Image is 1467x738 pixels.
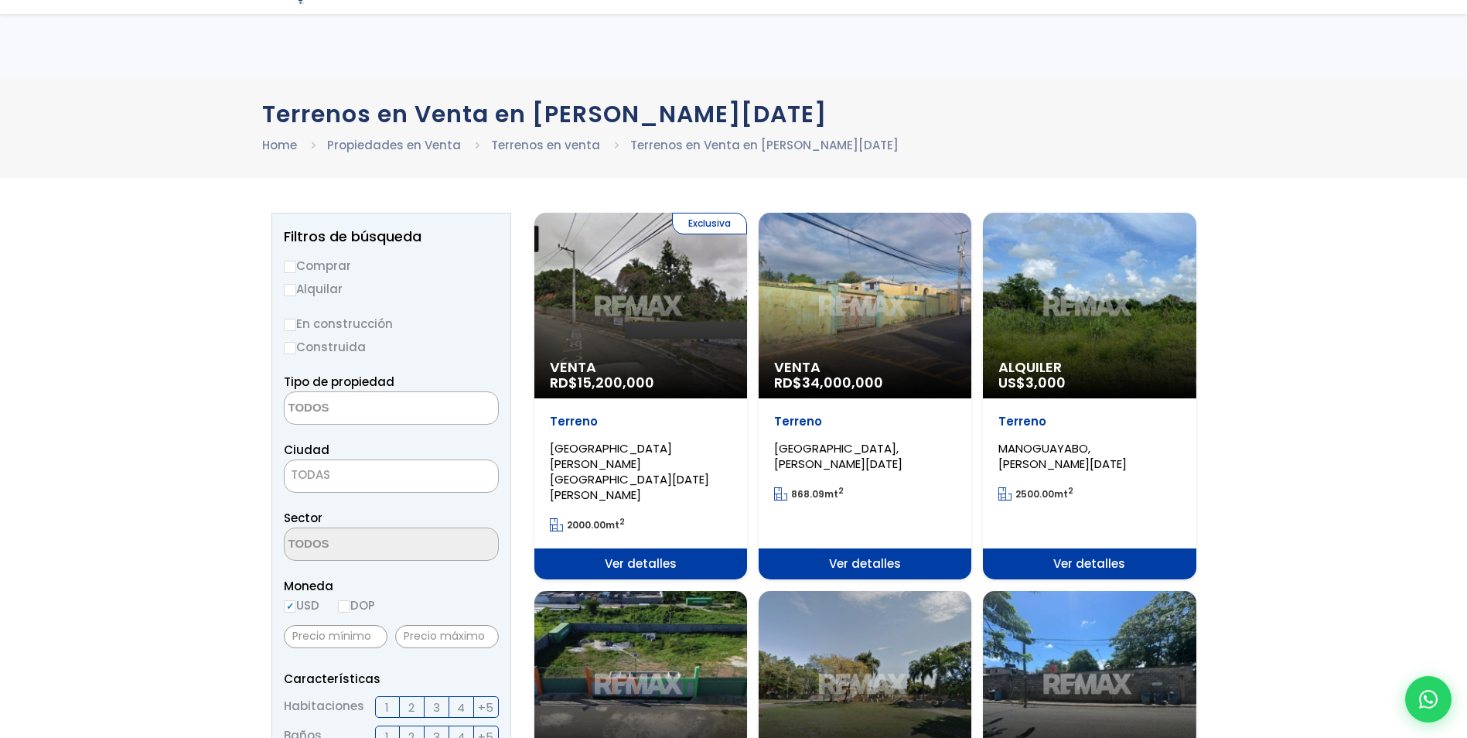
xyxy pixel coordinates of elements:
span: 2 [408,698,415,717]
p: Características [284,669,499,688]
span: 3,000 [1025,373,1066,392]
span: Alquiler [998,360,1180,375]
span: US$ [998,373,1066,392]
span: mt [550,518,625,531]
input: Precio máximo [395,625,499,648]
label: USD [284,596,319,615]
span: [GEOGRAPHIC_DATA], [PERSON_NAME][DATE] [774,440,902,472]
li: Terrenos en Venta en [PERSON_NAME][DATE] [630,135,899,155]
label: DOP [338,596,375,615]
span: TODAS [284,460,499,493]
input: Comprar [284,261,296,273]
p: Terreno [550,414,732,429]
span: MANOGUAYABO, [PERSON_NAME][DATE] [998,440,1127,472]
a: Exclusiva Venta RD$15,200,000 Terreno [GEOGRAPHIC_DATA][PERSON_NAME][GEOGRAPHIC_DATA][DATE][PERSO... [534,213,747,579]
span: TODAS [291,466,330,483]
span: 4 [457,698,465,717]
h1: Terrenos en Venta en [PERSON_NAME][DATE] [262,101,1206,128]
label: Comprar [284,256,499,275]
span: Moneda [284,576,499,596]
span: Ver detalles [759,548,971,579]
span: 15,200,000 [578,373,654,392]
span: 1 [385,698,389,717]
input: Alquilar [284,284,296,296]
textarea: Search [285,392,435,425]
p: Terreno [774,414,956,429]
span: [GEOGRAPHIC_DATA][PERSON_NAME][GEOGRAPHIC_DATA][DATE][PERSON_NAME] [550,440,709,503]
span: Tipo de propiedad [284,374,394,390]
label: Construida [284,337,499,357]
label: Alquilar [284,279,499,299]
input: En construcción [284,319,296,331]
span: RD$ [774,373,883,392]
a: Propiedades en Venta [327,137,461,153]
span: Exclusiva [672,213,747,234]
sup: 2 [619,516,625,528]
label: En construcción [284,314,499,333]
input: USD [284,600,296,613]
sup: 2 [838,485,844,497]
span: mt [998,487,1073,501]
textarea: Search [285,528,435,562]
span: 868.09 [791,487,824,501]
input: DOP [338,600,350,613]
input: Precio mínimo [284,625,387,648]
a: Venta RD$34,000,000 Terreno [GEOGRAPHIC_DATA], [PERSON_NAME][DATE] 868.09mt2 Ver detalles [759,213,971,579]
span: Ver detalles [534,548,747,579]
span: +5 [478,698,493,717]
a: Alquiler US$3,000 Terreno MANOGUAYABO, [PERSON_NAME][DATE] 2500.00mt2 Ver detalles [983,213,1196,579]
span: Ciudad [284,442,329,458]
span: TODAS [285,464,498,486]
span: Sector [284,510,322,526]
span: 34,000,000 [802,373,883,392]
span: 3 [433,698,440,717]
input: Construida [284,342,296,354]
span: RD$ [550,373,654,392]
span: Venta [550,360,732,375]
h2: Filtros de búsqueda [284,229,499,244]
a: Home [262,137,297,153]
span: Ver detalles [983,548,1196,579]
p: Terreno [998,414,1180,429]
span: Habitaciones [284,696,364,718]
sup: 2 [1068,485,1073,497]
span: mt [774,487,844,501]
span: Venta [774,360,956,375]
span: 2000.00 [567,518,606,531]
span: 2500.00 [1015,487,1054,501]
a: Terrenos en venta [491,137,600,153]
